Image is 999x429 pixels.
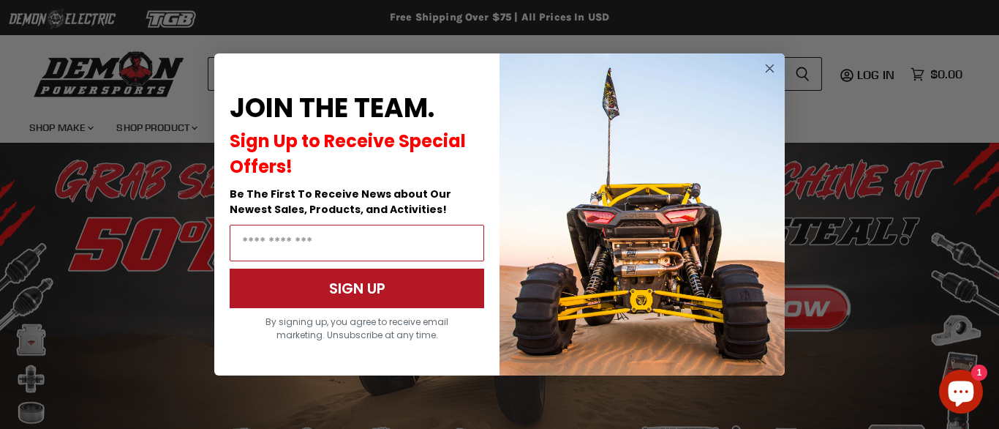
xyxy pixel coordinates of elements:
[230,89,434,127] span: JOIN THE TEAM.
[230,269,484,308] button: SIGN UP
[761,59,779,78] button: Close dialog
[935,370,987,417] inbox-online-store-chat: Shopify online store chat
[499,53,785,376] img: a9095488-b6e7-41ba-879d-588abfab540b.jpeg
[230,187,451,217] span: Be The First To Receive News about Our Newest Sales, Products, and Activities!
[230,129,466,179] span: Sign Up to Receive Special Offers!
[265,316,448,341] span: By signing up, you agree to receive email marketing. Unsubscribe at any time.
[230,225,484,261] input: Email Address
